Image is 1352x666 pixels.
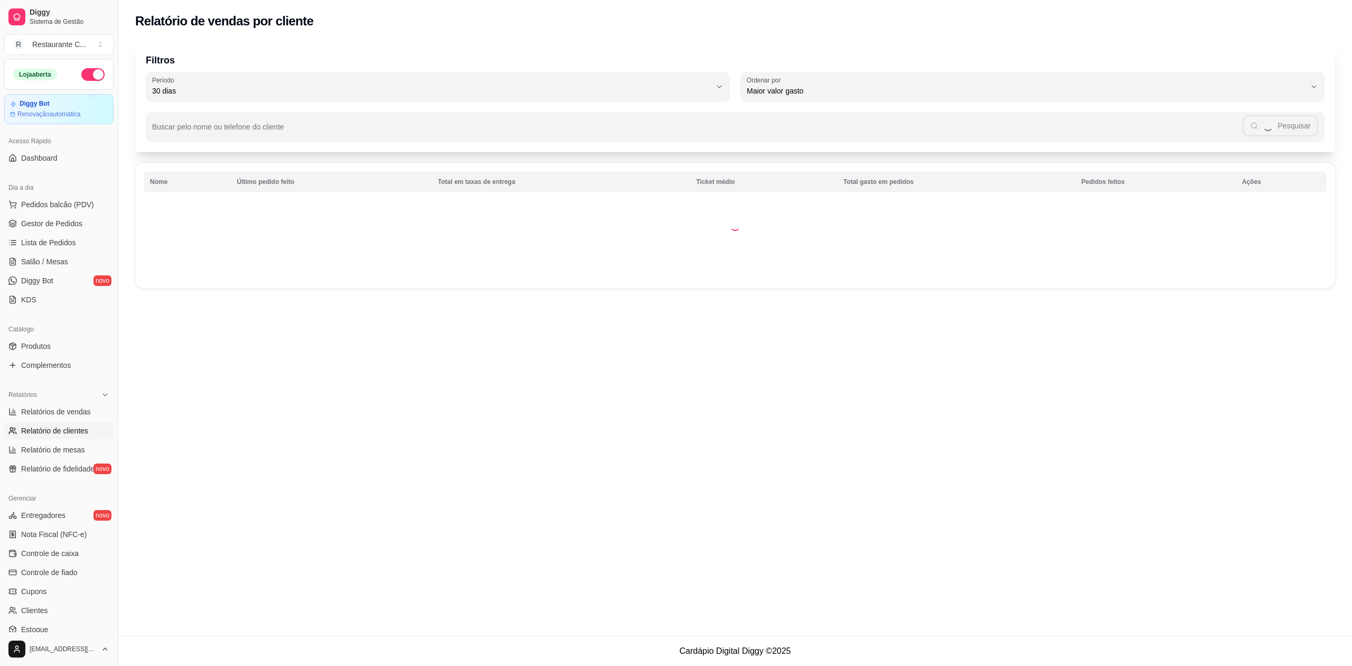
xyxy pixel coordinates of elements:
[30,8,109,17] span: Diggy
[4,150,114,166] a: Dashboard
[4,403,114,420] a: Relatórios de vendas
[152,86,711,96] span: 30 dias
[146,72,730,101] button: Período30 dias
[4,321,114,338] div: Catálogo
[4,602,114,619] a: Clientes
[21,341,51,351] span: Produtos
[20,100,50,108] article: Diggy Bot
[32,39,86,50] div: Restaurante C ...
[4,507,114,524] a: Entregadoresnovo
[4,490,114,507] div: Gerenciar
[4,133,114,150] div: Acesso Rápido
[17,110,80,118] article: Renovação automática
[21,360,71,371] span: Complementos
[4,215,114,232] a: Gestor de Pedidos
[4,621,114,638] a: Estoque
[21,624,48,635] span: Estoque
[747,86,1306,96] span: Maior valor gasto
[4,545,114,562] a: Controle de caixa
[21,529,87,540] span: Nota Fiscal (NFC-e)
[4,272,114,289] a: Diggy Botnovo
[30,17,109,26] span: Sistema de Gestão
[21,275,53,286] span: Diggy Bot
[4,636,114,662] button: [EMAIL_ADDRESS][DOMAIN_NAME]
[4,253,114,270] a: Salão / Mesas
[4,4,114,30] a: DiggySistema de Gestão
[21,586,46,597] span: Cupons
[4,291,114,308] a: KDS
[21,256,68,267] span: Salão / Mesas
[740,72,1325,101] button: Ordenar porMaior valor gasto
[21,445,85,455] span: Relatório de mesas
[730,220,740,231] div: Loading
[21,406,91,417] span: Relatórios de vendas
[4,564,114,581] a: Controle de fiado
[4,179,114,196] div: Dia a dia
[4,441,114,458] a: Relatório de mesas
[146,53,1325,68] p: Filtros
[21,425,88,436] span: Relatório de clientes
[21,199,94,210] span: Pedidos balcão (PDV)
[21,510,65,521] span: Entregadores
[13,39,24,50] span: R
[21,605,48,616] span: Clientes
[21,567,78,578] span: Controle de fiado
[21,464,95,474] span: Relatório de fidelidade
[4,422,114,439] a: Relatório de clientes
[4,357,114,374] a: Complementos
[8,391,37,399] span: Relatórios
[21,218,82,229] span: Gestor de Pedidos
[4,526,114,543] a: Nota Fiscal (NFC-e)
[4,196,114,213] button: Pedidos balcão (PDV)
[21,294,36,305] span: KDS
[4,34,114,55] button: Select a team
[135,13,314,30] h2: Relatório de vendas por cliente
[21,153,58,163] span: Dashboard
[4,234,114,251] a: Lista de Pedidos
[4,460,114,477] a: Relatório de fidelidadenovo
[747,76,784,85] label: Ordenar por
[30,645,97,653] span: [EMAIL_ADDRESS][DOMAIN_NAME]
[118,636,1352,666] footer: Cardápio Digital Diggy © 2025
[4,94,114,124] a: Diggy BotRenovaçãoautomática
[21,548,79,559] span: Controle de caixa
[13,69,57,80] div: Loja aberta
[81,68,105,81] button: Alterar Status
[4,338,114,355] a: Produtos
[152,76,177,85] label: Período
[152,126,1243,136] input: Buscar pelo nome ou telefone do cliente
[4,583,114,600] a: Cupons
[21,237,76,248] span: Lista de Pedidos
